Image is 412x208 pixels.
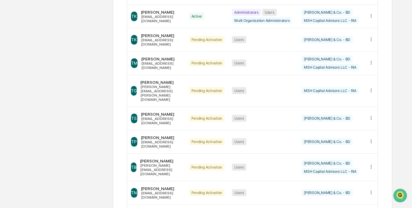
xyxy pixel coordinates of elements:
div: [EMAIL_ADDRESS][DOMAIN_NAME] [141,38,182,46]
p: How can we help? [6,12,111,22]
div: MSH Capital Advisors LLC - RIA [301,168,359,175]
div: MSH Capital Advisors LLC - RIA [301,87,359,94]
div: [PERSON_NAME][EMAIL_ADDRESS][PERSON_NAME][DOMAIN_NAME] [140,85,182,102]
a: 🔎Data Lookup [4,85,41,96]
div: Users [232,60,246,66]
div: Pending Activation [189,87,225,94]
div: [PERSON_NAME] [141,135,182,140]
button: Start new chat [103,48,111,55]
img: 1746055101610-c473b297-6a78-478c-a979-82029cc54cd1 [6,46,17,57]
div: Users [232,138,246,145]
div: Users [262,9,277,16]
div: Users [232,115,246,122]
div: [PERSON_NAME] [141,33,182,38]
div: Pending Activation [189,164,225,171]
div: 🔎 [6,88,11,93]
div: Users [232,189,246,196]
div: Active [189,13,204,20]
a: 🖐️Preclearance [4,74,42,85]
div: Pending Activation [189,115,225,122]
div: [PERSON_NAME] & Co. - BD [301,115,353,122]
div: [PERSON_NAME] & Co. - BD [301,36,353,43]
div: Pending Activation [189,189,225,196]
div: [PERSON_NAME] [141,112,182,117]
div: 🗄️ [44,77,49,82]
div: [PERSON_NAME] & Co. - BD [301,56,353,63]
span: Data Lookup [12,88,38,94]
div: [PERSON_NAME] [140,159,182,163]
div: [PERSON_NAME] [140,80,182,85]
div: We're available if you need us! [21,52,77,57]
span: TB [131,165,136,170]
div: [PERSON_NAME] [141,10,182,15]
span: Attestations [50,76,75,82]
span: TG [131,88,137,93]
span: TN [131,190,137,195]
span: TP [131,139,137,144]
div: [PERSON_NAME] & Co. - BD [301,138,353,145]
a: 🗄️Attestations [42,74,78,85]
div: [EMAIL_ADDRESS][DOMAIN_NAME] [141,191,182,199]
div: [EMAIL_ADDRESS][DOMAIN_NAME] [141,117,182,125]
a: Powered byPylon [43,102,74,107]
div: Users [232,164,246,171]
span: TK [131,37,137,42]
div: [PERSON_NAME] [141,56,182,61]
div: [EMAIL_ADDRESS][DOMAIN_NAME] [141,61,182,70]
div: Administrators [232,9,261,16]
div: 🖐️ [6,77,11,82]
div: Users [232,87,246,94]
div: [PERSON_NAME] & Co. - BD [301,160,353,167]
span: Pylon [60,103,74,107]
div: Users [232,36,246,43]
div: [PERSON_NAME][EMAIL_ADDRESS][DOMAIN_NAME] [140,163,182,176]
div: Multi Organization Administrators [232,17,292,24]
iframe: Open customer support [393,188,409,204]
div: Pending Activation [189,36,225,43]
div: MSH Capital Advisors LLC - RIA [301,17,359,24]
div: [EMAIL_ADDRESS][DOMAIN_NAME] [141,140,182,148]
div: [PERSON_NAME] & Co. - BD [301,9,353,16]
div: [EMAIL_ADDRESS][DOMAIN_NAME] [141,15,182,23]
div: Pending Activation [189,138,225,145]
div: [PERSON_NAME] & Co. - BD [301,189,353,196]
div: MSH Capital Advisors LLC - RIA [301,64,359,71]
span: Preclearance [12,76,39,82]
span: TM [131,60,138,66]
div: [PERSON_NAME] [141,186,182,191]
span: TK [131,14,137,19]
div: Pending Activation [189,60,225,66]
div: Start new chat [21,46,100,52]
span: TS [131,116,137,121]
